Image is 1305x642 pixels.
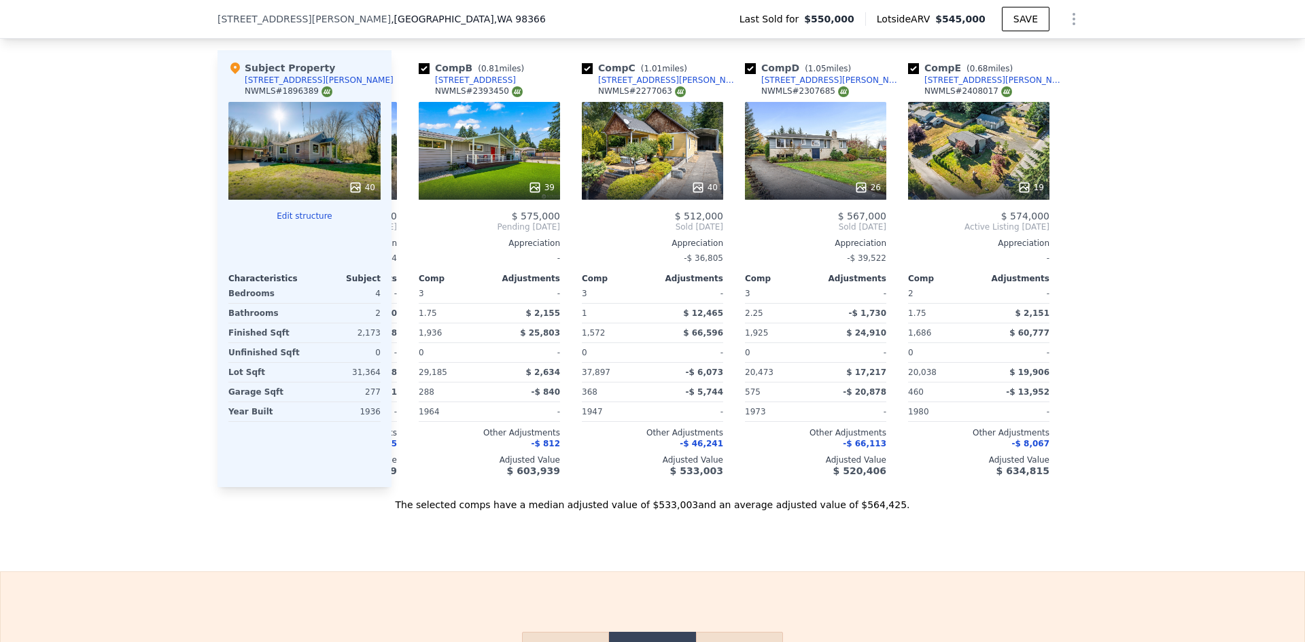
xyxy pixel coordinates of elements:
div: The selected comps have a median adjusted value of $533,003 and an average adjusted value of $564... [217,487,1087,512]
div: Appreciation [745,238,886,249]
span: ( miles) [961,64,1018,73]
span: Lotside ARV [877,12,935,26]
span: $ 19,906 [1009,368,1049,377]
span: -$ 812 [531,439,560,448]
span: $ 574,000 [1001,211,1049,221]
a: [STREET_ADDRESS][PERSON_NAME] [745,75,903,86]
img: NWMLS Logo [675,86,686,97]
div: NWMLS # 2307685 [761,86,849,97]
div: Other Adjustments [419,427,560,438]
span: -$ 6,073 [686,368,723,377]
div: Subject [304,273,381,284]
div: [STREET_ADDRESS][PERSON_NAME] [924,75,1066,86]
div: 0 [307,343,381,362]
div: 2 [307,304,381,323]
span: $ 12,465 [683,308,723,318]
span: $ 567,000 [838,211,886,221]
span: 1.05 [808,64,826,73]
span: $ 634,815 [996,465,1049,476]
div: Subject Property [228,61,335,75]
span: 3 [745,289,750,298]
div: Adjusted Value [745,454,886,465]
span: ( miles) [472,64,529,73]
div: [STREET_ADDRESS][PERSON_NAME] [598,75,739,86]
img: NWMLS Logo [512,86,523,97]
div: Other Adjustments [745,427,886,438]
div: 1964 [419,402,487,421]
span: 368 [582,387,597,397]
div: Adjustments [489,273,560,284]
div: - [981,402,1049,421]
span: Last Sold for [739,12,805,26]
div: Adjustments [816,273,886,284]
div: Adjustments [979,273,1049,284]
span: $ 2,634 [526,368,560,377]
span: $ 512,000 [675,211,723,221]
div: Appreciation [908,238,1049,249]
div: 2,173 [307,323,381,342]
span: Pending [DATE] [419,221,560,232]
span: 3 [582,289,587,298]
span: $ 60,777 [1009,328,1049,338]
div: - [818,343,886,362]
div: 1973 [745,402,813,421]
a: [STREET_ADDRESS][PERSON_NAME] [582,75,739,86]
div: [STREET_ADDRESS] [435,75,516,86]
span: 29,185 [419,368,447,377]
a: [STREET_ADDRESS][PERSON_NAME] [908,75,1066,86]
div: 1.75 [908,304,976,323]
div: Bathrooms [228,304,302,323]
span: 575 [745,387,761,397]
div: NWMLS # 2408017 [924,86,1012,97]
span: $ 66,596 [683,328,723,338]
button: SAVE [1002,7,1049,31]
span: -$ 36,805 [684,253,723,263]
div: 1980 [908,402,976,421]
span: -$ 66,113 [843,439,886,448]
div: Bedrooms [228,284,302,303]
span: $ 17,217 [846,368,886,377]
div: Finished Sqft [228,323,302,342]
div: Adjustments [652,273,723,284]
span: $545,000 [935,14,986,24]
div: Comp [908,273,979,284]
div: - [981,284,1049,303]
img: NWMLS Logo [321,86,332,97]
span: $ 24,910 [846,328,886,338]
div: - [492,402,560,421]
div: Garage Sqft [228,382,302,402]
span: 0 [419,348,424,357]
a: [STREET_ADDRESS] [419,75,516,86]
div: Other Adjustments [582,427,723,438]
div: NWMLS # 1896389 [245,86,332,97]
span: -$ 13,952 [1006,387,1049,397]
span: 0 [745,348,750,357]
button: Edit structure [228,211,381,221]
span: 460 [908,387,924,397]
button: Show Options [1060,5,1087,33]
span: 1,572 [582,328,605,338]
div: 4 [307,284,381,303]
div: [STREET_ADDRESS][PERSON_NAME] [245,75,394,86]
div: - [908,249,1049,268]
span: 288 [419,387,434,397]
span: $ 2,155 [526,308,560,318]
div: 1947 [582,402,650,421]
span: [STREET_ADDRESS][PERSON_NAME] [217,12,391,26]
img: NWMLS Logo [838,86,849,97]
div: 19 [1017,181,1044,194]
div: - [655,343,723,362]
div: Appreciation [419,238,560,249]
span: 0.68 [970,64,988,73]
span: 1,925 [745,328,768,338]
img: NWMLS Logo [1001,86,1012,97]
span: 1,686 [908,328,931,338]
span: $ 25,803 [520,328,560,338]
span: ( miles) [636,64,693,73]
span: $ 2,151 [1015,308,1049,318]
div: 2.25 [745,304,813,323]
div: Adjusted Value [419,454,560,465]
div: 1 [582,304,650,323]
div: Comp B [419,61,529,75]
div: Characteristics [228,273,304,284]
